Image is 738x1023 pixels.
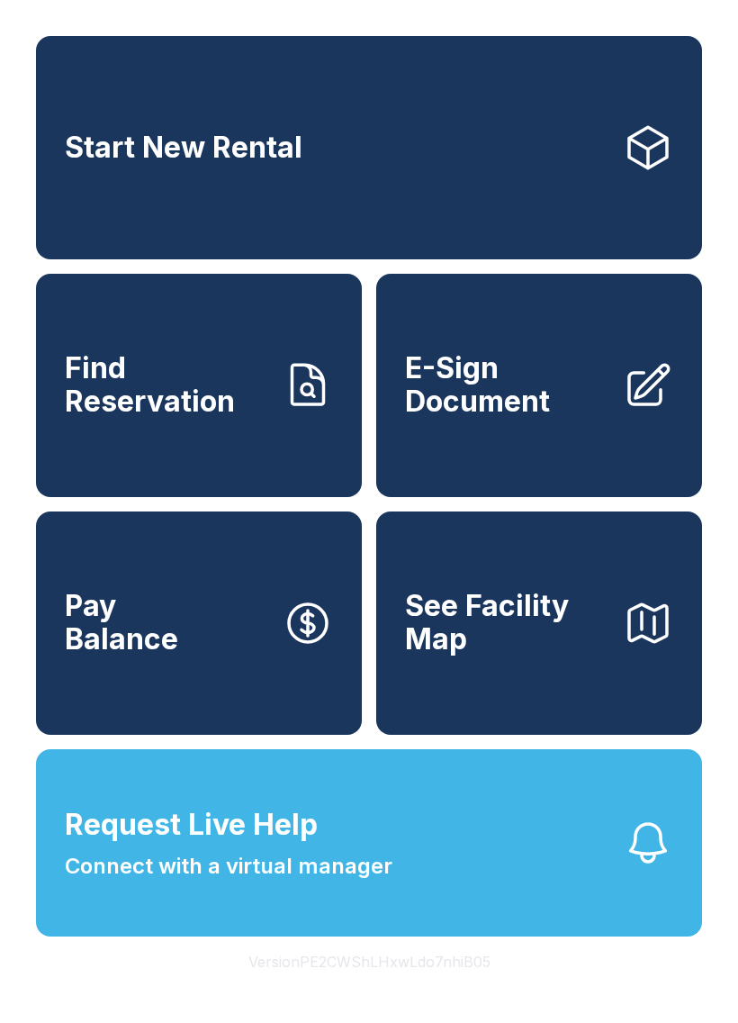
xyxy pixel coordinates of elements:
a: E-Sign Document [376,274,702,497]
span: Find Reservation [65,352,268,418]
a: Find Reservation [36,274,362,497]
span: See Facility Map [405,590,608,656]
span: Start New Rental [65,131,302,165]
span: E-Sign Document [405,352,608,418]
button: Request Live HelpConnect with a virtual manager [36,749,702,937]
span: Connect with a virtual manager [65,850,392,883]
button: VersionPE2CWShLHxwLdo7nhiB05 [234,937,505,987]
button: See Facility Map [376,511,702,735]
a: Start New Rental [36,36,702,259]
a: PayBalance [36,511,362,735]
span: Pay Balance [65,590,178,656]
span: Request Live Help [65,803,318,846]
